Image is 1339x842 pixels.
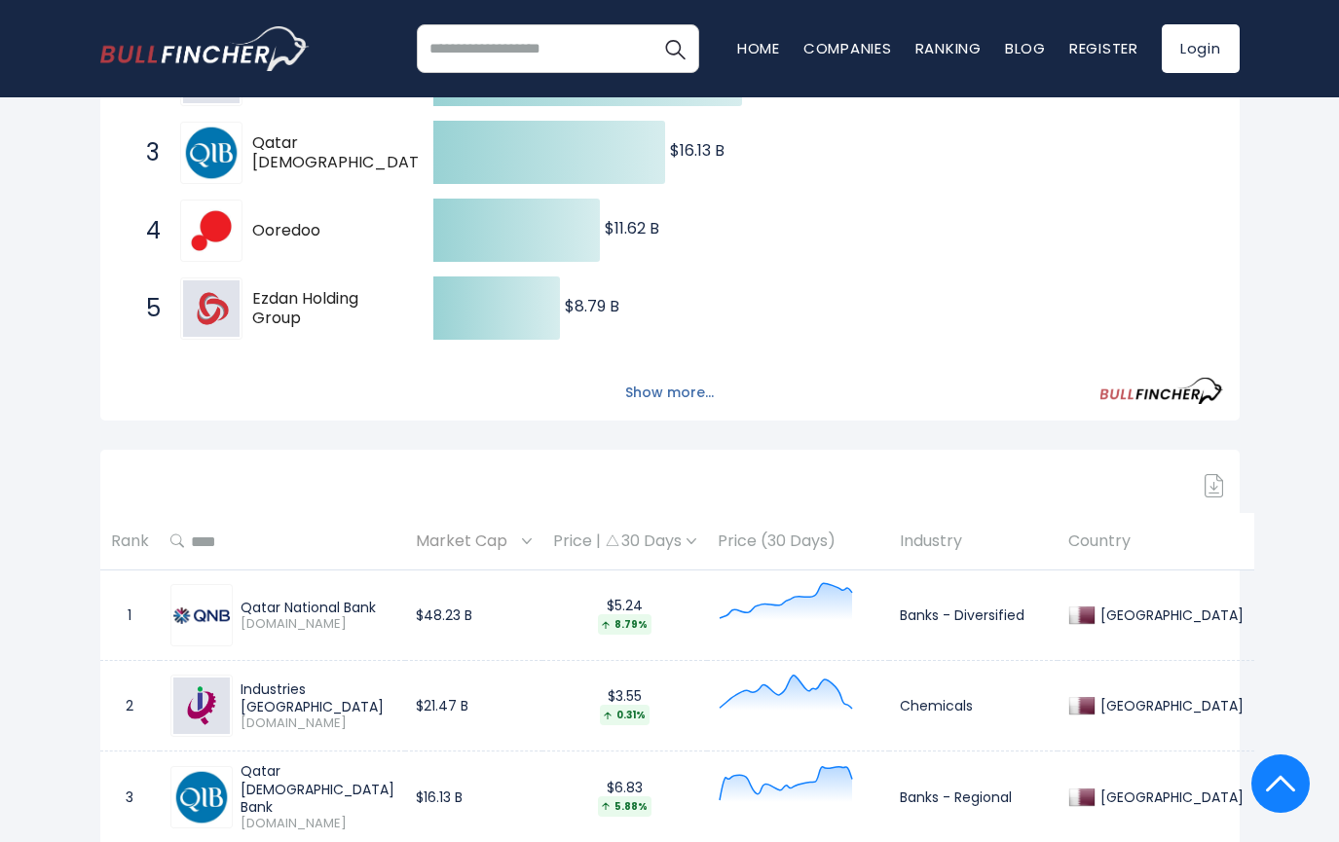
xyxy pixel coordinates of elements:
span: Market Cap [416,527,517,557]
td: Chemicals [889,661,1058,751]
div: $3.55 [553,687,696,725]
text: $16.13 B [670,139,725,162]
div: Industries [GEOGRAPHIC_DATA] [241,680,394,715]
th: Price (30 Days) [707,513,889,570]
img: IQCD.QA.png [173,677,230,734]
button: Show more... [614,377,725,409]
div: [GEOGRAPHIC_DATA] [1096,697,1244,714]
div: [GEOGRAPHIC_DATA] [1096,788,1244,806]
div: 0.31% [600,705,650,725]
div: [GEOGRAPHIC_DATA] [1096,606,1244,624]
td: Banks - Diversified [889,570,1058,661]
td: 2 [100,661,160,751]
text: $8.79 B [565,295,619,317]
td: $21.47 B [405,661,542,751]
div: $6.83 [553,779,696,817]
img: QNBK.QA.png [173,607,230,624]
th: Industry [889,513,1058,570]
img: Ezdan Holding Group [183,280,240,337]
span: 3 [136,136,156,169]
th: Rank [100,513,160,570]
div: $5.24 [553,597,696,635]
div: Price | 30 Days [553,531,696,552]
a: Login [1162,24,1240,73]
a: Blog [1005,38,1046,58]
a: Home [737,38,780,58]
div: Qatar National Bank [241,599,394,616]
td: 1 [100,570,160,661]
text: $11.62 B [605,217,659,239]
span: [DOMAIN_NAME] [241,715,394,732]
img: bullfincher logo [100,26,310,71]
div: Qatar [DEMOGRAPHIC_DATA] Bank [241,762,394,816]
a: Ranking [915,38,982,58]
span: 5 [136,292,156,325]
a: Go to homepage [100,26,310,71]
a: Register [1069,38,1138,58]
img: Ooredoo [183,202,240,259]
div: 5.88% [598,796,651,817]
td: $48.23 B [405,570,542,661]
a: Companies [803,38,892,58]
span: Ooredoo [252,221,399,241]
div: 8.79% [598,614,651,635]
span: [DOMAIN_NAME] [241,816,394,832]
span: Qatar [DEMOGRAPHIC_DATA] Bank [252,133,436,174]
button: Search [651,24,699,73]
span: 4 [136,214,156,247]
img: Qatar Islamic Bank [183,125,240,181]
img: QIBK.QA.png [173,769,230,825]
span: [DOMAIN_NAME] [241,616,394,633]
span: Ezdan Holding Group [252,289,399,330]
